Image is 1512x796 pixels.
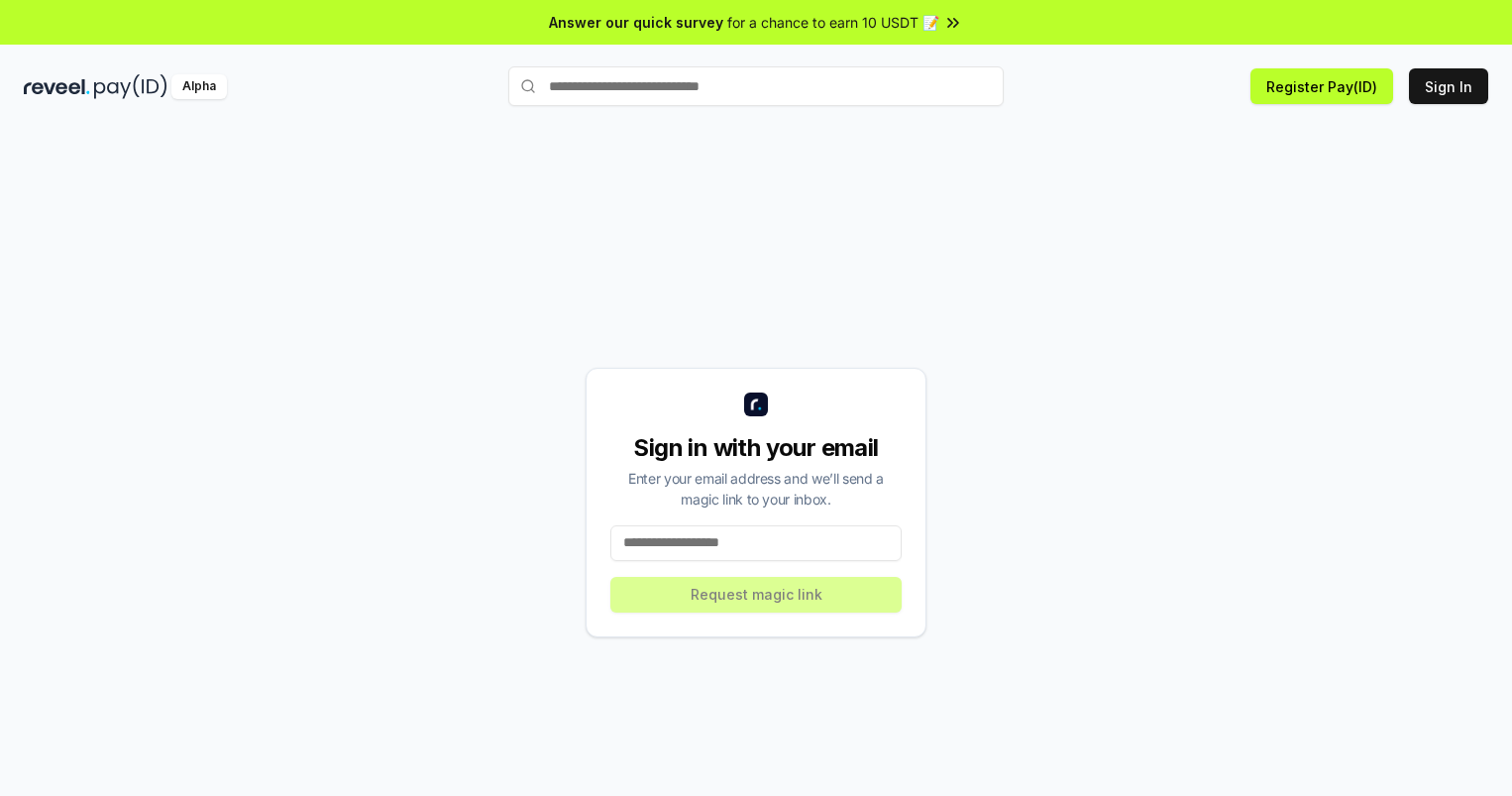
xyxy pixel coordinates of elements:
button: Register Pay(ID) [1250,68,1393,104]
button: Sign In [1409,68,1488,104]
img: logo_small [744,393,768,416]
div: Sign in with your email [610,432,902,464]
img: reveel_dark [24,74,90,99]
div: Enter your email address and we’ll send a magic link to your inbox. [610,468,902,510]
span: Answer our quick survey [549,12,723,33]
img: pay_id [94,74,167,99]
span: for a chance to earn 10 USDT 📝 [727,12,939,33]
div: Alpha [171,74,227,99]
